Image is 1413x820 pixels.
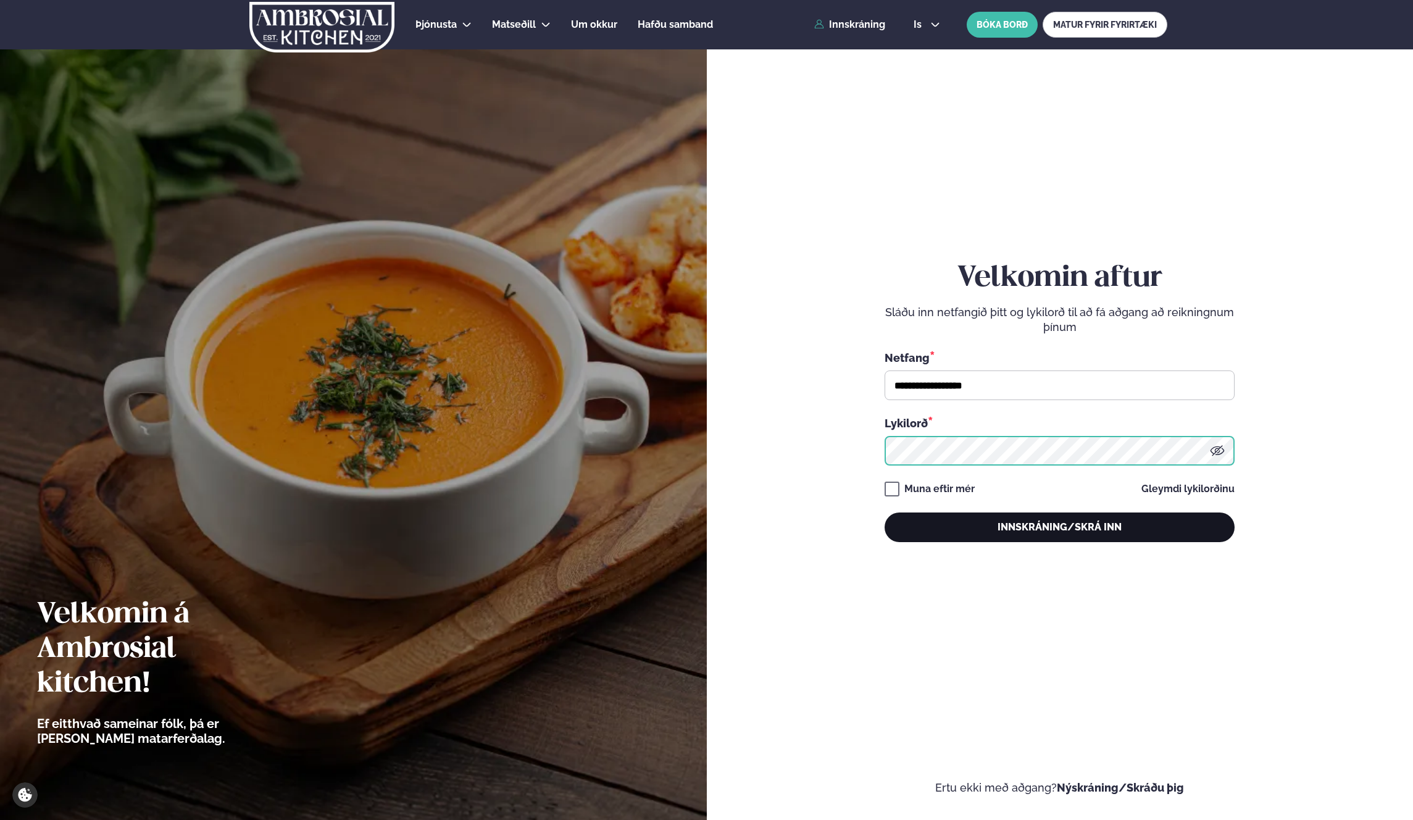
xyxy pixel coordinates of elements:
span: Hafðu samband [638,19,713,30]
button: BÓKA BORÐ [967,12,1038,38]
span: Þjónusta [415,19,457,30]
p: Ef eitthvað sameinar fólk, þá er [PERSON_NAME] matarferðalag. [37,716,293,746]
span: Matseðill [492,19,536,30]
a: Innskráning [814,19,885,30]
p: Ertu ekki með aðgang? [744,780,1377,795]
h2: Velkomin á Ambrosial kitchen! [37,598,293,701]
a: Hafðu samband [638,17,713,32]
button: Innskráning/Skrá inn [885,512,1235,542]
div: Lykilorð [885,415,1235,431]
a: Þjónusta [415,17,457,32]
button: is [904,20,950,30]
span: is [914,20,925,30]
img: logo [248,2,396,52]
a: Um okkur [571,17,617,32]
div: Netfang [885,349,1235,366]
h2: Velkomin aftur [885,261,1235,296]
span: Um okkur [571,19,617,30]
a: MATUR FYRIR FYRIRTÆKI [1043,12,1167,38]
a: Nýskráning/Skráðu þig [1057,781,1184,794]
a: Matseðill [492,17,536,32]
a: Gleymdi lykilorðinu [1141,484,1235,494]
a: Cookie settings [12,782,38,808]
p: Sláðu inn netfangið þitt og lykilorð til að fá aðgang að reikningnum þínum [885,305,1235,335]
